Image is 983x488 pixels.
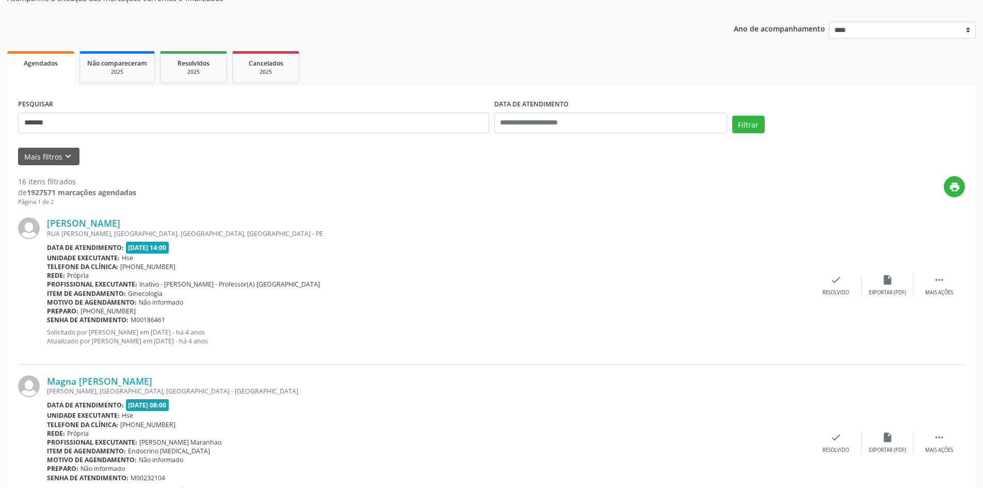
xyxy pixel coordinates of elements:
[126,242,169,254] span: [DATE] 14:00
[933,432,945,443] i: 
[249,59,283,68] span: Cancelados
[47,307,78,316] b: Preparo:
[240,68,292,76] div: 2025
[47,262,118,271] b: Telefone da clínica:
[131,474,165,482] span: M00232104
[830,432,842,443] i: check
[18,187,136,198] div: de
[18,375,40,397] img: img
[47,401,124,410] b: Data de atendimento:
[925,289,953,296] div: Mais ações
[47,474,128,482] b: Senha de atendimento:
[47,243,124,252] b: Data de atendimento:
[47,328,810,345] p: Solicitado por [PERSON_NAME] em [DATE] - há 4 anos Atualizado por [PERSON_NAME] em [DATE] - há 4 ...
[168,68,219,76] div: 2025
[830,274,842,286] i: check
[67,271,89,280] span: Própria
[823,447,849,454] div: Resolvido
[47,271,65,280] b: Rede:
[120,420,175,429] span: [PHONE_NUMBER]
[869,447,906,454] div: Exportar (PDF)
[47,229,810,238] div: RUA [PERSON_NAME], [GEOGRAPHIC_DATA]. [GEOGRAPHIC_DATA], [GEOGRAPHIC_DATA] - PE
[87,68,147,76] div: 2025
[18,148,79,166] button: Mais filtroskeyboard_arrow_down
[47,316,128,324] b: Senha de atendimento:
[47,420,118,429] b: Telefone da clínica:
[126,399,169,411] span: [DATE] 08:00
[120,262,175,271] span: [PHONE_NUMBER]
[949,181,960,193] i: print
[925,447,953,454] div: Mais ações
[47,254,120,262] b: Unidade executante:
[18,217,40,239] img: img
[139,280,320,289] span: Inativo - [PERSON_NAME] - Professor(A) [GEOGRAPHIC_DATA]
[732,116,765,133] button: Filtrar
[47,455,137,464] b: Motivo de agendamento:
[18,198,136,207] div: Página 1 de 2
[47,289,126,298] b: Item de agendamento:
[823,289,849,296] div: Resolvido
[178,59,210,68] span: Resolvidos
[18,97,53,113] label: PESQUISAR
[869,289,906,296] div: Exportar (PDF)
[128,289,163,298] span: Ginecologia
[47,217,120,229] a: [PERSON_NAME]
[67,429,89,438] span: Própria
[62,151,74,162] i: keyboard_arrow_down
[18,176,136,187] div: 16 itens filtrados
[128,447,210,455] span: Endocrino [MEDICAL_DATA]
[47,447,126,455] b: Item de agendamento:
[87,59,147,68] span: Não compareceram
[944,176,965,197] button: print
[47,387,810,396] div: [PERSON_NAME], [GEOGRAPHIC_DATA], [GEOGRAPHIC_DATA] - [GEOGRAPHIC_DATA]
[27,187,136,197] strong: 1927571 marcações agendadas
[122,254,133,262] span: Hse
[47,298,137,307] b: Motivo de agendamento:
[933,274,945,286] i: 
[734,22,825,35] p: Ano de acompanhamento
[80,464,125,473] span: Não informado
[47,438,137,447] b: Profissional executante:
[24,59,58,68] span: Agendados
[131,316,165,324] span: M00186461
[47,429,65,438] b: Rede:
[882,432,893,443] i: insert_drive_file
[494,97,569,113] label: DATA DE ATENDIMENTO
[139,438,221,447] span: [PERSON_NAME] Maranhao
[47,280,137,289] b: Profissional executante:
[139,298,183,307] span: Não informado
[80,307,136,316] span: [PHONE_NUMBER]
[122,411,133,420] span: Hse
[882,274,893,286] i: insert_drive_file
[47,411,120,420] b: Unidade executante:
[139,455,183,464] span: Não informado
[47,464,78,473] b: Preparo:
[47,375,152,387] a: Magna [PERSON_NAME]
